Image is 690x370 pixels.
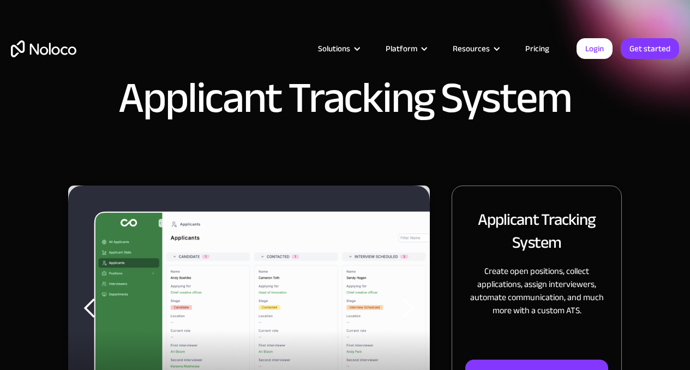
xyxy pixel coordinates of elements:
[372,41,439,56] div: Platform
[118,76,571,120] h1: Applicant Tracking System
[386,41,417,56] div: Platform
[304,41,372,56] div: Solutions
[453,41,490,56] div: Resources
[11,40,76,57] a: home
[577,38,613,59] a: Login
[318,41,350,56] div: Solutions
[512,41,563,56] a: Pricing
[465,208,608,254] h2: Applicant Tracking System
[465,265,608,317] p: Create open positions, collect applications, assign interviewers, automate communication, and muc...
[621,38,679,59] a: Get started
[439,41,512,56] div: Resources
